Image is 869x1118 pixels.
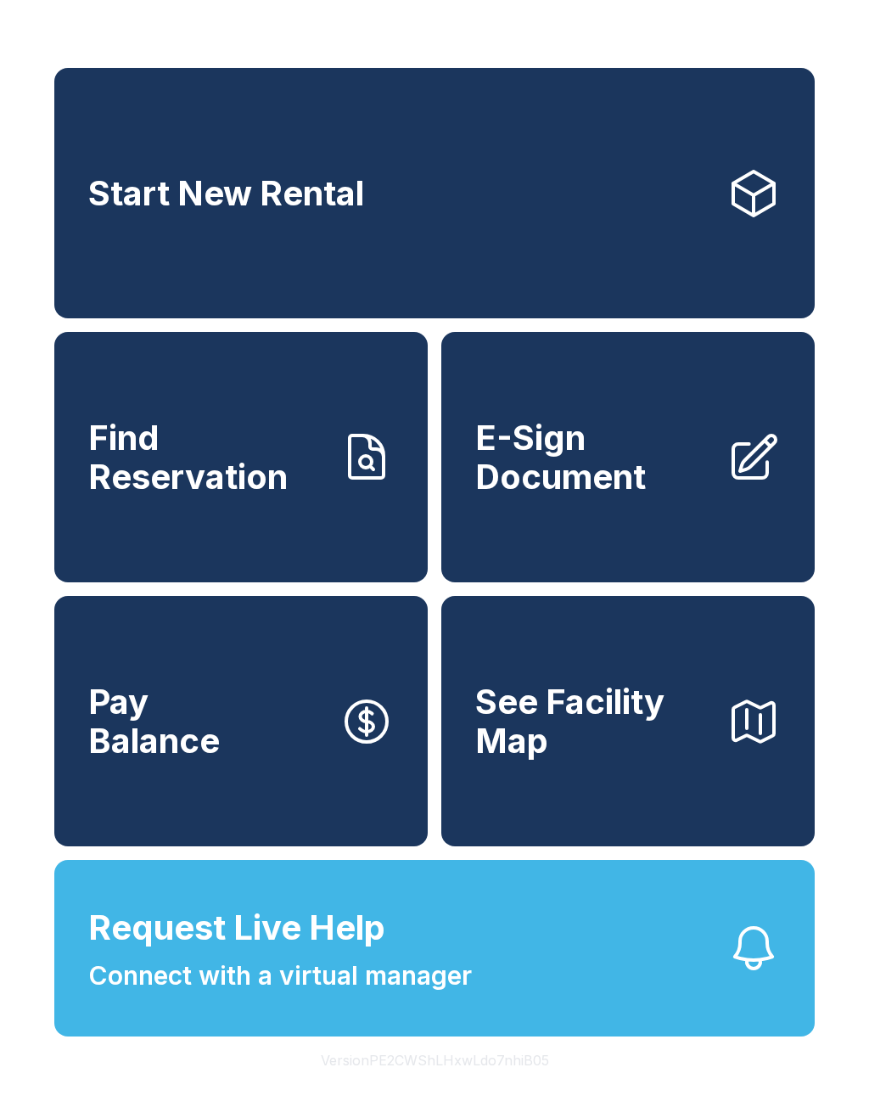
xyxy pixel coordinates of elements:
[88,902,385,953] span: Request Live Help
[54,860,815,1037] button: Request Live HelpConnect with a virtual manager
[441,332,815,582] a: E-Sign Document
[88,683,220,760] span: Pay Balance
[475,683,713,760] span: See Facility Map
[307,1037,563,1084] button: VersionPE2CWShLHxwLdo7nhiB05
[88,419,326,496] span: Find Reservation
[475,419,713,496] span: E-Sign Document
[54,332,428,582] a: Find Reservation
[54,596,428,846] a: PayBalance
[54,68,815,318] a: Start New Rental
[441,596,815,846] button: See Facility Map
[88,957,472,995] span: Connect with a virtual manager
[88,174,364,213] span: Start New Rental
